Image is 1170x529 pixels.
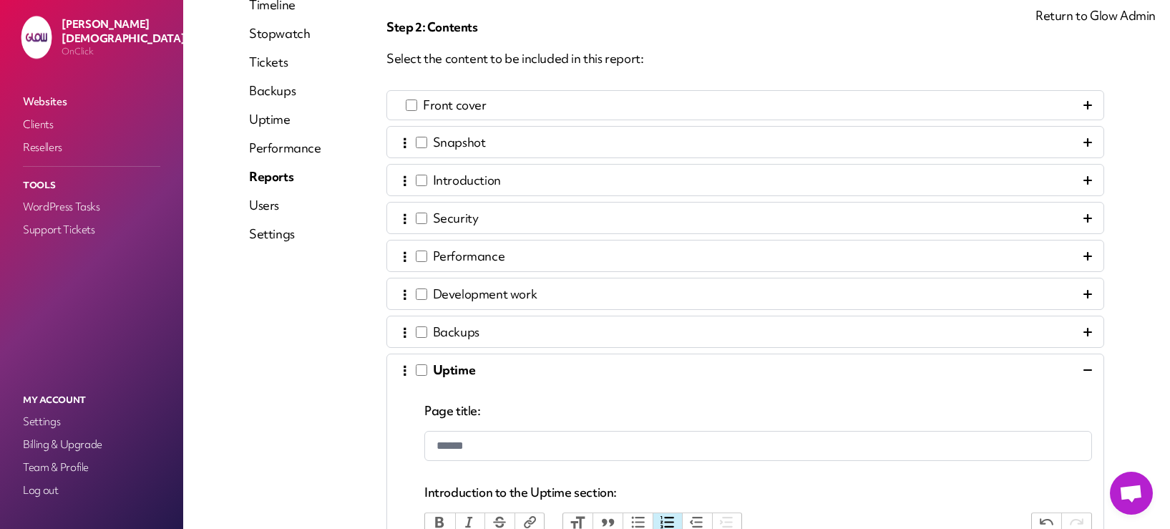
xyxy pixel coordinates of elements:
[433,361,476,379] span: Uptime
[20,412,163,432] a: Settings
[62,46,201,57] p: OnClick
[249,197,321,214] a: Users
[20,197,163,217] a: WordPress Tasks
[433,248,505,265] span: Performance
[1110,472,1153,515] a: Open chat
[433,324,479,341] span: Backups
[399,284,411,304] div: ⋮
[399,208,411,228] div: ⋮
[399,322,411,341] div: ⋮
[20,220,163,240] a: Support Tickets
[424,402,1092,419] p: Page title:
[20,137,163,157] a: Resellers
[20,480,163,500] a: Log out
[20,435,163,455] a: Billing & Upgrade
[20,457,163,477] a: Team & Profile
[20,175,163,194] p: Tools
[1035,8,1156,24] a: Return to Glow Admin
[20,92,163,112] a: Websites
[249,82,321,100] a: Backups
[433,286,537,303] span: Development work
[423,97,487,114] span: Front cover
[249,25,321,42] a: Stopwatch
[62,17,201,46] p: [PERSON_NAME][DEMOGRAPHIC_DATA]
[399,360,411,379] div: ⋮
[249,140,321,157] a: Performance
[20,390,163,409] p: My Account
[386,19,1104,36] p: Step 2: Contents
[433,172,501,189] span: Introduction
[20,115,163,135] a: Clients
[399,170,411,190] div: ⋮
[249,111,321,128] a: Uptime
[424,484,1092,501] p: Introduction to the Uptime section:
[386,50,1104,67] p: Select the content to be included in this report:
[433,210,479,227] span: Security
[249,54,321,71] a: Tickets
[399,246,411,266] div: ⋮
[399,132,411,152] div: ⋮
[433,134,486,151] span: Snapshot
[249,168,321,185] a: Reports
[249,225,321,243] a: Settings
